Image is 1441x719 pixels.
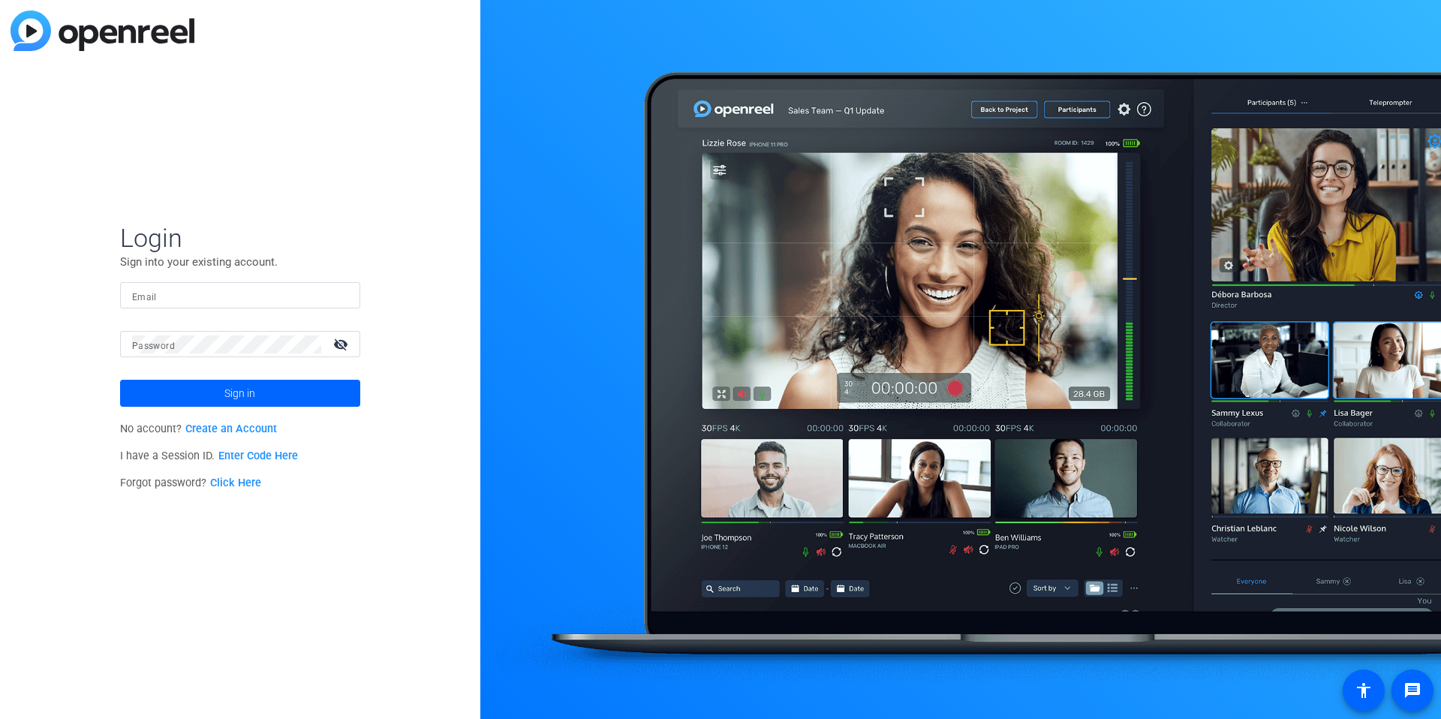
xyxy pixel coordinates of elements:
[120,380,360,407] button: Sign in
[210,477,261,489] a: Click Here
[120,423,277,435] span: No account?
[324,333,360,355] mat-icon: visibility_off
[224,375,255,412] span: Sign in
[185,423,277,435] a: Create an Account
[132,287,348,305] input: Enter Email Address
[218,450,298,462] a: Enter Code Here
[120,450,298,462] span: I have a Session ID.
[120,222,360,254] span: Login
[11,11,194,51] img: blue-gradient.svg
[1403,681,1421,699] mat-icon: message
[120,254,360,270] p: Sign into your existing account.
[132,292,157,302] mat-label: Email
[132,341,175,351] mat-label: Password
[1355,681,1373,699] mat-icon: accessibility
[120,477,261,489] span: Forgot password?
